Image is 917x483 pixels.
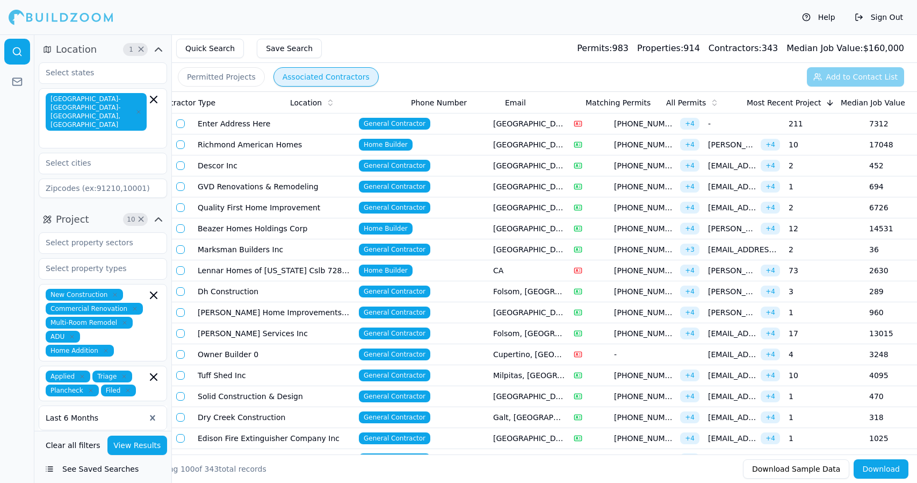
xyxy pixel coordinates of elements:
td: Lennar Homes of [US_STATE] Cslb 728102 [193,260,355,281]
span: General Contractor [359,432,430,444]
span: General Contractor [359,453,430,465]
td: 1 [784,302,865,323]
span: + 4 [761,328,780,339]
td: 1 [784,176,865,197]
span: [EMAIL_ADDRESS][DOMAIN_NAME] [708,412,756,423]
td: Dh Construction [193,281,355,302]
div: Matching Permits [586,97,658,108]
span: [PERSON_NAME][EMAIL_ADDRESS][PERSON_NAME][PERSON_NAME][DOMAIN_NAME] [708,223,756,234]
span: Permits: [577,43,612,53]
td: 2 [784,239,865,260]
span: + 4 [761,370,780,381]
span: + 4 [680,118,699,130]
td: [GEOGRAPHIC_DATA], [GEOGRAPHIC_DATA] [489,302,569,323]
td: Enter Address Here [193,113,355,134]
span: Clear Project filters [137,217,145,222]
span: [PHONE_NUMBER] [614,412,676,423]
td: [GEOGRAPHIC_DATA], [GEOGRAPHIC_DATA] [489,428,569,449]
td: [GEOGRAPHIC_DATA], [GEOGRAPHIC_DATA] [489,386,569,407]
td: [GEOGRAPHIC_DATA], [GEOGRAPHIC_DATA] [489,134,569,155]
span: [GEOGRAPHIC_DATA]-[GEOGRAPHIC_DATA]-[GEOGRAPHIC_DATA], [GEOGRAPHIC_DATA] [46,93,147,131]
span: 343 [205,465,219,473]
td: Folsom, [GEOGRAPHIC_DATA] [489,281,569,302]
td: Quality First Home Improvement [193,197,355,218]
td: [GEOGRAPHIC_DATA], [GEOGRAPHIC_DATA] [489,176,569,197]
td: Owner Builder 0 [193,344,355,365]
input: Select states [39,63,153,82]
div: Location [290,97,362,108]
div: Email [505,97,577,108]
span: [PHONE_NUMBER] [614,454,676,465]
td: Milpitas, [GEOGRAPHIC_DATA] [489,365,569,386]
span: [PHONE_NUMBER] [614,286,676,297]
td: 10 [784,134,865,155]
span: Filed [101,385,136,396]
span: + 4 [680,370,699,381]
span: + 4 [761,265,780,276]
span: General Contractor [359,390,430,402]
span: Home Addition [46,345,114,357]
span: Location [56,42,97,57]
span: + 4 [680,307,699,318]
div: 983 [577,42,629,55]
span: + 4 [761,223,780,235]
button: Associated Contractors [273,67,379,87]
input: Select property sectors [39,233,153,252]
button: Clear all filters [43,436,103,455]
td: [GEOGRAPHIC_DATA], [GEOGRAPHIC_DATA] [489,155,569,176]
td: 73 [784,260,865,281]
td: Richmond American Homes [193,134,355,155]
span: + 4 [680,328,699,339]
div: Contractor Type [156,97,281,108]
td: - [610,344,704,365]
span: [PHONE_NUMBER] [614,118,676,129]
td: - [704,449,784,470]
td: Dry Creek Construction [193,407,355,428]
span: + 4 [680,286,699,297]
span: + 4 [680,432,699,444]
span: + 4 [761,432,780,444]
td: 4 [784,344,865,365]
span: + 4 [680,160,699,172]
td: 10 [784,365,865,386]
span: + 4 [680,223,699,235]
span: General Contractor [359,370,430,381]
span: [EMAIL_ADDRESS][DOMAIN_NAME] [708,370,756,381]
span: Multi-Room Remodel [46,317,133,329]
span: General Contractor [359,181,430,193]
button: Permitted Projects [178,67,265,87]
button: Help [797,9,841,26]
span: [EMAIL_ADDRESS][DOMAIN_NAME] [708,433,756,444]
span: [PHONE_NUMBER] [614,244,676,255]
td: - [704,113,784,134]
span: [PHONE_NUMBER] [614,181,676,192]
span: [PHONE_NUMBER] [614,370,676,381]
div: All Permits [666,97,738,108]
span: + 4 [761,139,780,151]
td: 2 [784,155,865,176]
button: Quick Search [176,39,244,58]
span: [PHONE_NUMBER] [614,223,676,234]
span: Contractors: [709,43,762,53]
span: Applied [46,371,90,382]
td: Solid Construction & Design [193,386,355,407]
span: [PHONE_NUMBER] [614,139,676,150]
span: [EMAIL_ADDRESS][DOMAIN_NAME] [708,244,780,255]
span: General Contractor [359,244,430,255]
button: View Results [107,436,168,455]
span: [EMAIL_ADDRESS][DOMAIN_NAME] [708,391,756,402]
td: Beazer Homes Holdings Corp [193,218,355,239]
td: 1 [784,386,865,407]
div: 343 [709,42,778,55]
span: 10 [126,214,136,225]
span: 100 [180,465,195,473]
span: + 4 [761,390,780,402]
td: 2 [784,197,865,218]
span: 1 [126,44,136,55]
span: [PHONE_NUMBER] [614,307,676,318]
button: Project10Clear Project filters [39,211,167,228]
td: [PERSON_NAME] Construction [193,449,355,470]
button: Download Sample Data [743,459,849,479]
td: 211 [784,113,865,134]
span: New Construction [46,289,123,301]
